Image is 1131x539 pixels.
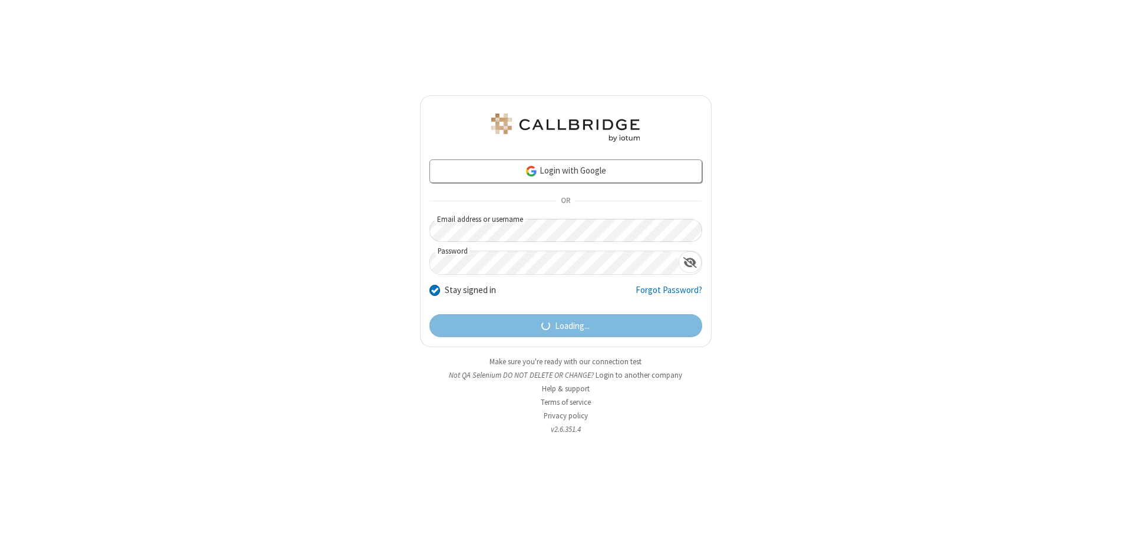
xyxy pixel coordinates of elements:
input: Password [430,251,679,274]
img: google-icon.png [525,165,538,178]
input: Email address or username [429,219,702,242]
span: OR [556,193,575,209]
a: Privacy policy [544,411,588,421]
li: v2.6.351.4 [420,424,712,435]
a: Login with Google [429,159,702,183]
li: Not QA Selenium DO NOT DELETE OR CHANGE? [420,370,712,381]
a: Help & support [542,384,590,394]
a: Terms of service [541,397,591,407]
div: Show password [679,251,702,273]
label: Stay signed in [445,284,496,297]
img: QA Selenium DO NOT DELETE OR CHANGE [489,114,642,142]
a: Make sure you're ready with our connection test [490,357,641,367]
button: Loading... [429,314,702,338]
span: Loading... [555,320,590,333]
a: Forgot Password? [636,284,702,306]
button: Login to another company [596,370,682,381]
